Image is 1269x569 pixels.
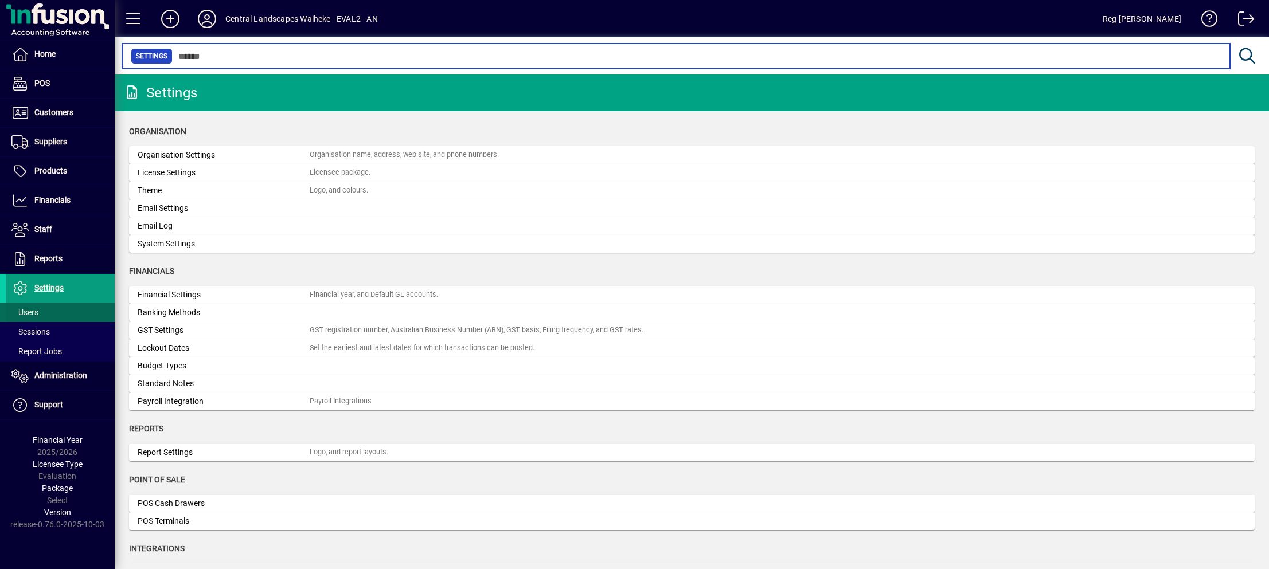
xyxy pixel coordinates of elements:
[129,286,1255,304] a: Financial SettingsFinancial year, and Default GL accounts.
[152,9,189,29] button: Add
[33,460,83,469] span: Licensee Type
[44,508,71,517] span: Version
[1103,10,1181,28] div: Reg [PERSON_NAME]
[34,49,56,58] span: Home
[310,343,534,354] div: Set the earliest and latest dates for which transactions can be posted.
[34,195,71,205] span: Financials
[129,266,174,276] span: Financials
[138,202,310,214] div: Email Settings
[34,166,67,175] span: Products
[138,446,310,458] div: Report Settings
[138,497,310,509] div: POS Cash Drawers
[6,245,115,273] a: Reports
[34,371,87,380] span: Administration
[310,396,372,407] div: Payroll Integrations
[6,99,115,127] a: Customers
[310,289,438,300] div: Financial year, and Default GL accounts.
[34,283,64,292] span: Settings
[1229,2,1255,40] a: Logout
[129,475,185,484] span: Point of Sale
[6,69,115,98] a: POS
[138,378,310,390] div: Standard Notes
[136,50,167,62] span: Settings
[42,484,73,493] span: Package
[129,512,1255,530] a: POS Terminals
[34,400,63,409] span: Support
[138,167,310,179] div: License Settings
[34,137,67,146] span: Suppliers
[310,325,643,336] div: GST registration number, Australian Business Number (ABN), GST basis, Filing frequency, and GST r...
[6,157,115,186] a: Products
[6,342,115,361] a: Report Jobs
[129,199,1255,217] a: Email Settings
[225,10,378,28] div: Central Landscapes Waiheke - EVAL2 - AN
[138,289,310,301] div: Financial Settings
[129,217,1255,235] a: Email Log
[34,79,50,88] span: POS
[6,186,115,215] a: Financials
[6,40,115,69] a: Home
[34,254,63,263] span: Reports
[138,185,310,197] div: Theme
[138,515,310,527] div: POS Terminals
[129,164,1255,182] a: License SettingsLicensee package.
[310,150,499,160] div: Organisation name, address, web site, and phone numbers.
[129,339,1255,357] a: Lockout DatesSet the earliest and latest dates for which transactions can be posted.
[33,435,83,445] span: Financial Year
[6,303,115,322] a: Users
[129,182,1255,199] a: ThemeLogo, and colours.
[123,84,197,102] div: Settings
[310,447,388,458] div: Logo, and report layouts.
[129,393,1255,410] a: Payroll IntegrationPayroll Integrations
[129,495,1255,512] a: POS Cash Drawers
[129,544,185,553] span: Integrations
[129,321,1255,339] a: GST SettingsGST registration number, Australian Business Number (ABN), GST basis, Filing frequenc...
[138,238,310,250] div: System Settings
[129,424,163,433] span: Reports
[11,308,38,317] span: Users
[11,327,50,336] span: Sessions
[138,342,310,354] div: Lockout Dates
[129,127,186,136] span: Organisation
[6,215,115,244] a: Staff
[1193,2,1218,40] a: Knowledge Base
[6,362,115,390] a: Administration
[189,9,225,29] button: Profile
[6,128,115,156] a: Suppliers
[138,220,310,232] div: Email Log
[6,322,115,342] a: Sessions
[6,391,115,419] a: Support
[129,444,1255,461] a: Report SettingsLogo, and report layouts.
[129,235,1255,253] a: System Settings
[138,360,310,372] div: Budget Types
[34,225,52,234] span: Staff
[129,304,1255,321] a: Banking Methods
[34,108,73,117] span: Customers
[129,375,1255,393] a: Standard Notes
[310,185,368,196] div: Logo, and colours.
[138,149,310,161] div: Organisation Settings
[138,307,310,319] div: Banking Methods
[310,167,370,178] div: Licensee package.
[129,146,1255,164] a: Organisation SettingsOrganisation name, address, web site, and phone numbers.
[11,347,62,356] span: Report Jobs
[129,357,1255,375] a: Budget Types
[138,395,310,407] div: Payroll Integration
[138,324,310,336] div: GST Settings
